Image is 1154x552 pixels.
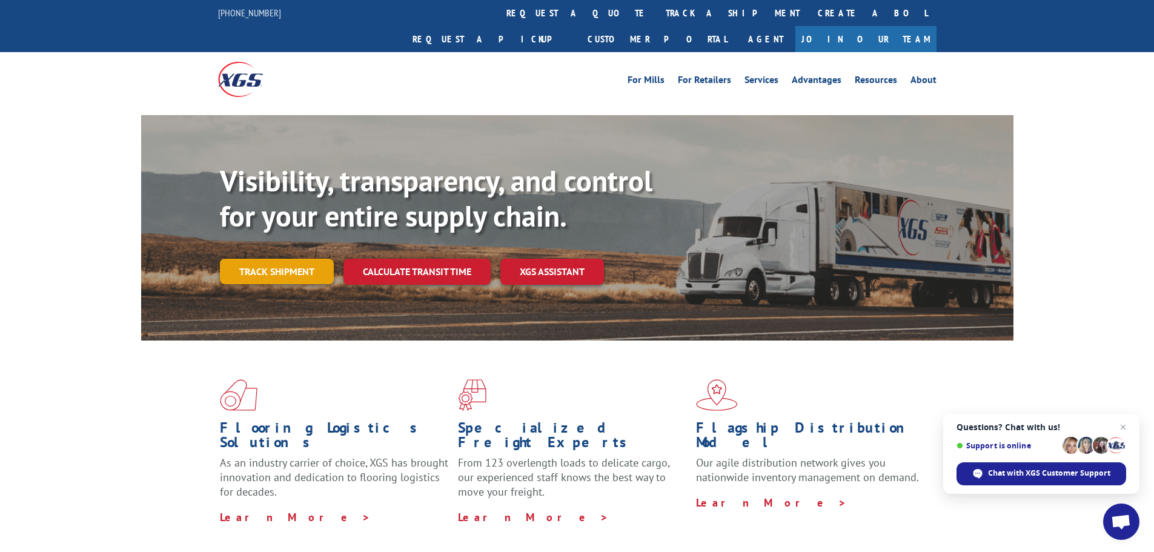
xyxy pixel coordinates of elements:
b: Visibility, transparency, and control for your entire supply chain. [220,162,652,234]
p: From 123 overlength loads to delicate cargo, our experienced staff knows the best way to move you... [458,456,687,510]
a: For Retailers [678,75,731,88]
a: Request a pickup [403,26,579,52]
a: Resources [855,75,897,88]
span: As an industry carrier of choice, XGS has brought innovation and dedication to flooring logistics... [220,456,448,499]
h1: Specialized Freight Experts [458,421,687,456]
a: Open chat [1103,504,1139,540]
img: xgs-icon-flagship-distribution-model-red [696,379,738,411]
a: For Mills [628,75,665,88]
a: Track shipment [220,259,334,284]
a: Agent [736,26,795,52]
a: Customer Portal [579,26,736,52]
img: xgs-icon-focused-on-flooring-red [458,379,486,411]
a: XGS ASSISTANT [500,259,604,285]
a: [PHONE_NUMBER] [218,7,281,19]
span: Support is online [957,441,1058,450]
a: About [910,75,937,88]
img: xgs-icon-total-supply-chain-intelligence-red [220,379,257,411]
span: Chat with XGS Customer Support [988,468,1110,479]
a: Advantages [792,75,841,88]
h1: Flagship Distribution Model [696,421,925,456]
a: Learn More > [696,496,847,510]
a: Calculate transit time [343,259,491,285]
span: Chat with XGS Customer Support [957,462,1126,485]
span: Questions? Chat with us! [957,422,1126,432]
a: Services [744,75,778,88]
a: Join Our Team [795,26,937,52]
a: Learn More > [220,510,371,524]
span: Our agile distribution network gives you nationwide inventory management on demand. [696,456,919,484]
a: Learn More > [458,510,609,524]
h1: Flooring Logistics Solutions [220,421,449,456]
